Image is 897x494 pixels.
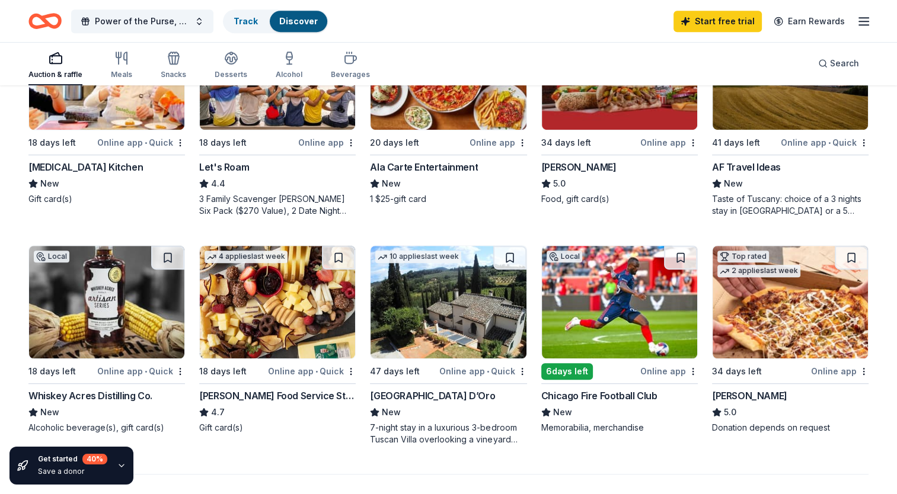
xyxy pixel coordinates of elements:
[199,160,249,174] div: Let's Roam
[370,364,420,378] div: 47 days left
[28,389,152,403] div: Whiskey Acres Distilling Co.
[371,246,526,358] img: Image for Villa Sogni D’Oro
[717,265,800,277] div: 2 applies last week
[28,17,185,205] a: Image for Taste Buds Kitchen18 days leftOnline app•Quick[MEDICAL_DATA] KitchenNewGift card(s)
[40,405,59,419] span: New
[553,177,566,191] span: 5.0
[161,46,186,85] button: Snacks
[370,193,526,205] div: 1 $25-gift card
[541,160,617,174] div: [PERSON_NAME]
[111,70,132,79] div: Meals
[439,364,527,378] div: Online app Quick
[724,405,736,419] span: 5.0
[234,16,258,26] a: Track
[541,389,657,403] div: Chicago Fire Football Club
[145,367,147,376] span: •
[811,364,869,378] div: Online app
[38,467,107,476] div: Save a donor
[223,9,328,33] button: TrackDiscover
[712,245,869,434] a: Image for Casey'sTop rated2 applieslast week34 days leftOnline app[PERSON_NAME]5.0Donation depend...
[199,193,356,217] div: 3 Family Scavenger [PERSON_NAME] Six Pack ($270 Value), 2 Date Night Scavenger [PERSON_NAME] Two ...
[315,367,318,376] span: •
[553,405,572,419] span: New
[712,364,762,378] div: 34 days left
[712,193,869,217] div: Taste of Tuscany: choice of a 3 nights stay in [GEOGRAPHIC_DATA] or a 5 night stay in [GEOGRAPHIC...
[211,405,225,419] span: 4.7
[541,193,698,205] div: Food, gift card(s)
[541,17,698,205] a: Image for Portillo'sTop rated5 applieslast week34 days leftOnline app[PERSON_NAME]5.0Food, gift c...
[712,136,760,150] div: 41 days left
[542,246,697,358] img: Image for Chicago Fire Football Club
[331,46,370,85] button: Beverages
[541,136,591,150] div: 34 days left
[200,246,355,358] img: Image for Gordon Food Service Store
[724,177,743,191] span: New
[95,14,190,28] span: Power of the Purse, Women United
[470,135,527,150] div: Online app
[145,138,147,147] span: •
[28,46,82,85] button: Auction & raffle
[40,177,59,191] span: New
[370,136,419,150] div: 20 days left
[28,7,62,35] a: Home
[370,17,526,205] a: Image for Ala Carte Entertainment1 applylast weekLocal20 days leftOnline appAla Carte Entertainme...
[199,422,356,434] div: Gift card(s)
[673,11,762,32] a: Start free trial
[199,245,356,434] a: Image for Gordon Food Service Store4 applieslast week18 days leftOnline app•Quick[PERSON_NAME] Fo...
[199,17,356,217] a: Image for Let's Roam1 applylast week18 days leftOnline appLet's Roam4.43 Family Scavenger [PERSON...
[712,160,781,174] div: AF Travel Ideas
[370,160,478,174] div: Ala Carte Entertainment
[276,70,302,79] div: Alcohol
[161,70,186,79] div: Snacks
[29,246,184,358] img: Image for Whiskey Acres Distilling Co.
[28,245,185,434] a: Image for Whiskey Acres Distilling Co.Local18 days leftOnline app•QuickWhiskey Acres Distilling C...
[375,251,461,263] div: 10 applies last week
[640,135,698,150] div: Online app
[370,389,495,403] div: [GEOGRAPHIC_DATA] D’Oro
[215,46,247,85] button: Desserts
[713,246,868,358] img: Image for Casey's
[268,364,356,378] div: Online app Quick
[211,177,225,191] span: 4.4
[276,46,302,85] button: Alcohol
[199,364,247,378] div: 18 days left
[97,364,185,378] div: Online app Quick
[541,245,698,434] a: Image for Chicago Fire Football ClubLocal6days leftOnline appChicago Fire Football ClubNewMemorab...
[28,136,76,150] div: 18 days left
[830,56,859,70] span: Search
[28,422,185,434] div: Alcoholic beverage(s), gift card(s)
[828,138,831,147] span: •
[71,9,213,33] button: Power of the Purse, Women United
[382,177,401,191] span: New
[298,135,356,150] div: Online app
[199,389,356,403] div: [PERSON_NAME] Food Service Store
[547,251,582,262] div: Local
[34,251,69,262] div: Local
[331,70,370,79] div: Beverages
[809,52,869,75] button: Search
[712,422,869,434] div: Donation depends on request
[781,135,869,150] div: Online app Quick
[28,193,185,205] div: Gift card(s)
[97,135,185,150] div: Online app Quick
[38,454,107,464] div: Get started
[541,363,593,380] div: 6 days left
[82,454,107,464] div: 40 %
[205,251,288,263] div: 4 applies last week
[111,46,132,85] button: Meals
[717,251,769,262] div: Top rated
[712,17,869,217] a: Image for AF Travel Ideas14 applieslast week41 days leftOnline app•QuickAF Travel IdeasNewTaste o...
[487,367,489,376] span: •
[28,70,82,79] div: Auction & raffle
[712,389,787,403] div: [PERSON_NAME]
[382,405,401,419] span: New
[279,16,318,26] a: Discover
[640,364,698,378] div: Online app
[199,136,247,150] div: 18 days left
[370,245,526,445] a: Image for Villa Sogni D’Oro10 applieslast week47 days leftOnline app•Quick[GEOGRAPHIC_DATA] D’Oro...
[215,70,247,79] div: Desserts
[370,422,526,445] div: 7-night stay in a luxurious 3-bedroom Tuscan Villa overlooking a vineyard and the ancient walled ...
[767,11,852,32] a: Earn Rewards
[28,160,143,174] div: [MEDICAL_DATA] Kitchen
[28,364,76,378] div: 18 days left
